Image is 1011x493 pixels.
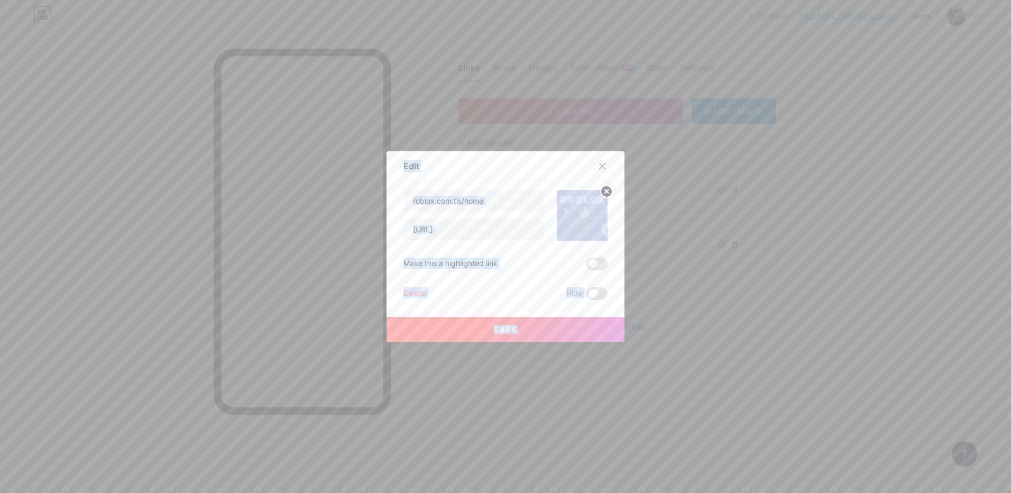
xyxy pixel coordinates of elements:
[387,317,624,342] button: Save
[403,258,498,270] div: Make this a highlighted link
[404,219,544,240] input: URL
[557,190,608,241] img: link_thumbnail
[403,160,419,172] div: Edit
[566,287,582,300] span: Hide
[403,287,426,300] div: Delete
[494,325,518,334] span: Save
[404,190,544,212] input: Title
